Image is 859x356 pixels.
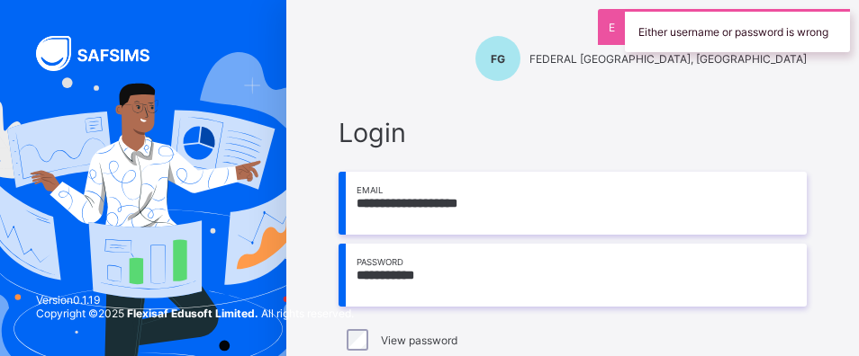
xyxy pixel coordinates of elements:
strong: Flexisaf Edusoft Limited. [127,307,258,320]
img: SAFSIMS Logo [36,36,171,71]
span: Copyright © 2025 All rights reserved. [36,307,354,320]
span: FEDERAL [GEOGRAPHIC_DATA], [GEOGRAPHIC_DATA] [529,52,807,66]
label: View password [381,334,457,347]
span: Version 0.1.19 [36,293,354,307]
span: Login [339,117,807,148]
div: Either username or password is wrong [625,9,850,52]
span: FG [491,52,505,66]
